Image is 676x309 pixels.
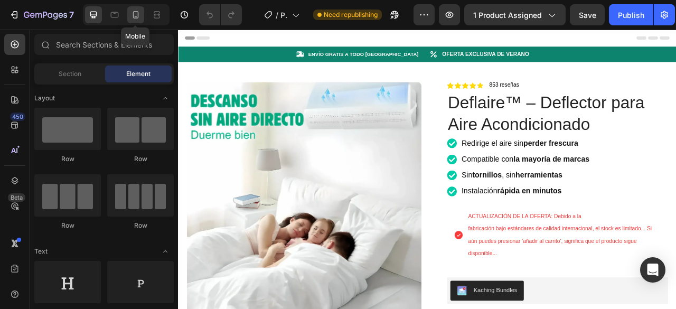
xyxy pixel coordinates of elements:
div: Row [34,221,101,230]
span: Save [579,11,596,20]
div: Row [34,154,101,164]
button: Publish [609,4,653,25]
span: ACTUALIZACIÓN DE LA OFERTA: Debido a la [369,233,513,241]
input: Search Sections & Elements [34,34,174,55]
strong: perder frescura [439,139,509,150]
span: Toggle open [157,90,174,107]
div: Undo/Redo [199,4,242,25]
strong: herramientas [429,180,489,190]
h1: Deflaire™ – Deflector para Aire Acondicionado [342,78,623,135]
span: Text [34,247,48,256]
strong: rápida en minutos [406,200,487,211]
span: Need republishing [324,10,378,20]
p: Instalación [360,200,523,212]
div: Row [107,221,174,230]
div: Open Intercom Messenger [640,257,665,283]
span: fabricación bajo estándares de calidad internacional, el stock es limitado... Si aún puedes presi... [369,249,602,289]
span: Element [126,69,151,79]
span: Product Page - [DATE] 12:56:15 [280,10,288,21]
span: Layout [34,93,55,103]
span: 1 product assigned [473,10,542,21]
p: 7 [69,8,74,21]
button: 1 product assigned [464,4,566,25]
span: Section [59,69,81,79]
span: Toggle open [157,243,174,260]
p: Sin , sin [360,179,523,191]
p: Compatible con [360,159,523,171]
div: Beta [8,193,25,202]
span: / [276,10,278,21]
strong: la mayoría de marcas [426,160,523,170]
p: 853 reseñas [396,67,434,75]
strong: tornillos [374,180,411,190]
div: Row [107,154,174,164]
div: Publish [618,10,644,21]
button: Save [570,4,605,25]
iframe: Design area [178,30,676,309]
button: 7 [4,4,79,25]
div: 450 [10,113,25,121]
p: Redirige el aire sin [360,139,523,151]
